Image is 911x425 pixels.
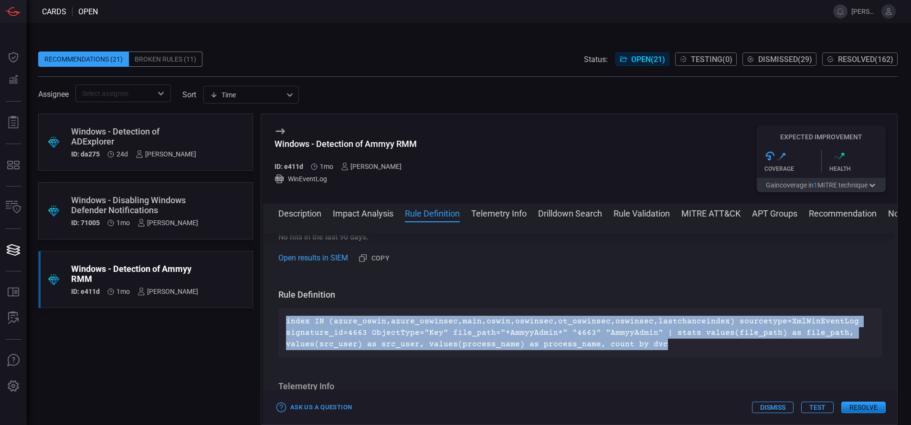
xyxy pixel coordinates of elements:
h5: Expected Improvement [757,133,886,141]
button: Ask Us A Question [2,349,25,372]
span: 1 [814,181,817,189]
button: Copy [355,250,393,266]
button: Rule Validation [614,207,670,218]
h3: Telemetry Info [278,381,882,392]
h5: ID: e411d [71,288,100,295]
div: WinEventLog [275,174,417,184]
span: Status: [584,55,608,64]
span: [PERSON_NAME].[PERSON_NAME] [851,8,878,15]
button: Dismiss [752,402,794,413]
span: Open ( 21 ) [631,55,665,64]
button: Telemetry Info [471,207,527,218]
p: index IN (azure_oswin,azure_oswinsec,main,oswin,oswinsec,ot_oswinsec,oswinsec,lastchanceindex) so... [286,316,874,350]
span: Cards [42,7,66,16]
button: Resolve [841,402,886,413]
span: Testing ( 0 ) [691,55,732,64]
div: Windows - Detection of ADExplorer [71,126,196,146]
h5: ID: e411d [275,163,303,170]
span: open [78,7,98,16]
button: Preferences [2,375,25,398]
h5: ID: 71005 [71,219,100,227]
div: [PERSON_NAME] [138,288,198,295]
span: Jul 27, 2025 10:12 AM [320,163,333,170]
button: Cards [2,238,25,261]
button: Gaincoverage in1MITRE technique [757,178,886,192]
div: [PERSON_NAME] [138,219,198,227]
button: Detections [2,69,25,92]
span: Aug 10, 2025 9:09 AM [117,150,128,158]
button: Notes [888,207,911,218]
h5: ID: da275 [71,150,100,158]
span: Dismissed ( 29 ) [758,55,812,64]
button: Rule Catalog [2,281,25,304]
button: Inventory [2,196,25,219]
button: MITRE - Detection Posture [2,154,25,176]
button: Dashboard [2,46,25,69]
div: Windows - Detection of Ammyy RMM [71,264,198,284]
span: Jul 27, 2025 10:12 AM [117,288,130,295]
button: Reports [2,111,25,134]
div: Health [829,166,886,172]
button: Open(21) [615,52,669,66]
div: [PERSON_NAME] [136,150,196,158]
button: Impact Analysis [333,207,393,218]
button: Dismissed(29) [742,52,816,66]
div: Coverage [764,166,821,172]
button: ALERT ANALYSIS [2,307,25,330]
span: Aug 03, 2025 11:41 AM [117,219,130,227]
button: Test [801,402,834,413]
button: Recommendation [809,207,877,218]
div: Time [210,90,284,100]
button: APT Groups [752,207,797,218]
div: Windows - Detection of Ammyy RMM [275,139,417,149]
h3: Rule Definition [278,289,882,301]
button: Resolved(162) [822,52,898,66]
button: Drilldown Search [538,207,602,218]
div: Windows - Disabling Windows Defender Notifications [71,195,198,215]
div: Recommendations (21) [38,52,129,67]
span: Assignee [38,90,69,99]
div: Broken Rules (11) [129,52,202,67]
button: Open [154,87,168,100]
span: Resolved ( 162 ) [838,55,893,64]
button: Rule Definition [405,207,460,218]
button: Description [278,207,321,218]
button: MITRE ATT&CK [681,207,741,218]
input: Select assignee [78,87,152,99]
button: Testing(0) [675,52,737,66]
a: Open results in SIEM [278,252,348,264]
div: [PERSON_NAME] [341,163,402,170]
button: Ask Us a Question [275,400,354,415]
label: sort [182,90,196,99]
